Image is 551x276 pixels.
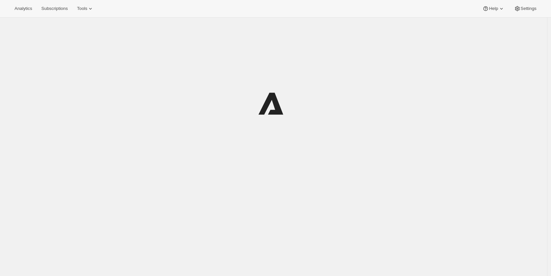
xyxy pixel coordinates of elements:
button: Analytics [11,4,36,13]
span: Analytics [15,6,32,11]
button: Tools [73,4,98,13]
span: Help [489,6,498,11]
button: Help [478,4,508,13]
button: Settings [510,4,540,13]
span: Subscriptions [41,6,68,11]
button: Subscriptions [37,4,72,13]
span: Tools [77,6,87,11]
span: Settings [521,6,536,11]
